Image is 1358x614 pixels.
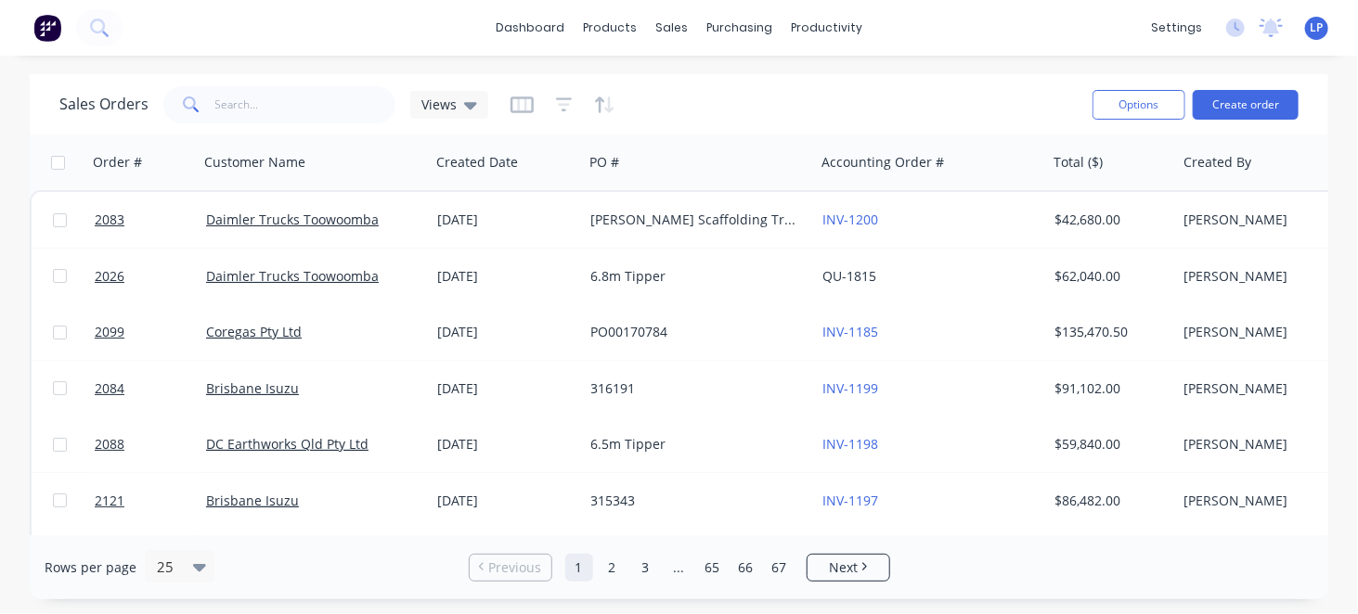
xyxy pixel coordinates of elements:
div: products [574,14,646,42]
span: Views [421,95,457,114]
div: productivity [782,14,872,42]
a: Coregas Pty Ltd [206,323,302,340]
div: PO # [589,153,619,172]
input: Search... [215,86,396,123]
div: settings [1142,14,1211,42]
a: INV-1185 [822,323,878,340]
a: Page 1 is your current page [565,554,593,582]
div: $91,102.00 [1054,379,1164,398]
a: INV-1200 [822,211,878,228]
div: Accounting Order # [821,153,944,172]
div: $42,680.00 [1054,211,1164,229]
div: Customer Name [204,153,305,172]
span: 2121 [95,492,124,510]
span: Next [829,558,858,577]
div: [PERSON_NAME] Scaffolding Tray [591,211,797,229]
a: INV-1199 [822,379,878,397]
a: 2110 [95,529,206,584]
a: INV-1197 [822,492,878,509]
div: $86,482.00 [1054,492,1164,510]
ul: Pagination [461,554,898,582]
a: Page 3 [632,554,660,582]
a: Next page [808,558,889,577]
span: Rows per page [45,558,136,577]
a: Page 65 [699,554,727,582]
a: Daimler Trucks Toowoomba [206,267,379,285]
a: QU-1815 [822,267,876,285]
div: PO00170784 [591,323,797,341]
a: 2088 [95,416,206,472]
div: $59,840.00 [1054,435,1164,454]
a: dashboard [486,14,574,42]
span: 2088 [95,435,124,454]
div: [DATE] [438,435,576,454]
span: 2083 [95,211,124,229]
a: Brisbane Isuzu [206,379,299,397]
button: Create order [1193,90,1299,120]
div: Order # [93,153,142,172]
a: 2026 [95,249,206,304]
span: 2026 [95,267,124,286]
a: Jump forward [666,554,693,582]
a: Brisbane Isuzu [206,492,299,509]
a: Page 66 [732,554,760,582]
a: 2083 [95,192,206,248]
div: [DATE] [438,492,576,510]
div: [DATE] [438,323,576,341]
div: 6.5m Tipper [591,435,797,454]
a: Previous page [470,558,551,577]
a: INV-1198 [822,435,878,453]
span: 2084 [95,379,124,398]
div: $62,040.00 [1054,267,1164,286]
div: [DATE] [438,379,576,398]
span: LP [1311,19,1324,36]
button: Options [1093,90,1185,120]
a: Page 2 [599,554,627,582]
a: 2099 [95,304,206,360]
img: Factory [33,14,61,42]
div: [DATE] [438,211,576,229]
span: Previous [488,558,541,577]
div: 316191 [591,379,797,398]
a: 2084 [95,361,206,416]
div: 6.8m Tipper [591,267,797,286]
a: 2121 [95,473,206,529]
span: 2099 [95,323,124,341]
div: purchasing [697,14,782,42]
a: Daimler Trucks Toowoomba [206,211,379,228]
div: Total ($) [1054,153,1103,172]
a: Page 67 [766,554,794,582]
div: [DATE] [438,267,576,286]
h1: Sales Orders [59,96,149,113]
a: DC Earthworks Qld Pty Ltd [206,435,369,453]
div: Created Date [436,153,518,172]
div: 315343 [591,492,797,510]
div: Created By [1183,153,1251,172]
div: sales [646,14,697,42]
div: $135,470.50 [1054,323,1164,341]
